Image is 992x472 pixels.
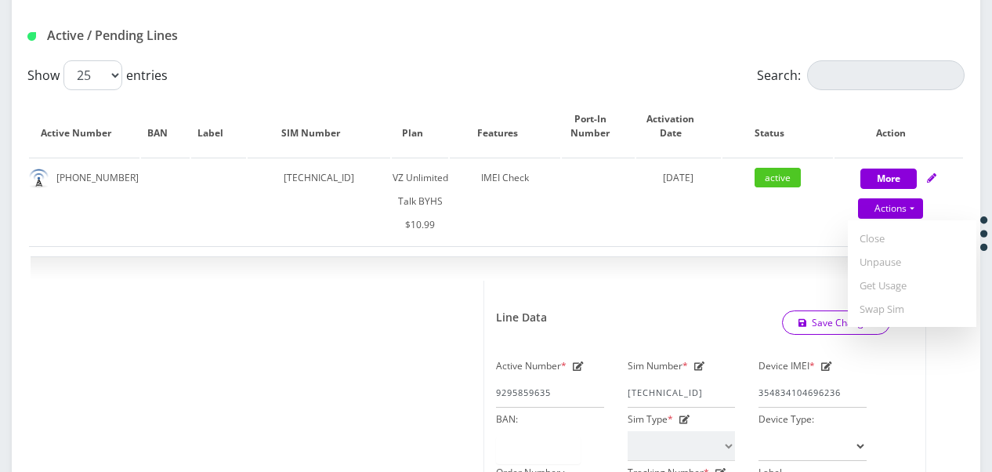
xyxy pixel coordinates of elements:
[496,311,547,325] h1: Line Data
[392,158,449,245] td: VZ Unlimited Talk BYHS $10.99
[782,311,891,335] button: Save Changes
[496,378,604,408] input: Active Number
[848,250,976,274] a: Unpause
[450,166,560,190] div: IMEI Check
[29,96,139,156] th: Active Number: activate to sort column ascending
[835,96,963,156] th: Action: activate to sort column ascending
[663,171,693,184] span: [DATE]
[858,198,923,219] a: Actions
[722,96,833,156] th: Status: activate to sort column ascending
[628,408,673,431] label: Sim Type
[860,169,917,189] button: More
[636,96,721,156] th: Activation Date: activate to sort column ascending
[141,96,190,156] th: BAN: activate to sort column ascending
[807,60,965,90] input: Search:
[27,28,324,43] h1: Active / Pending Lines
[782,310,891,335] a: Save Changes
[562,96,634,156] th: Port-In Number: activate to sort column ascending
[848,274,976,297] a: Get Usage
[29,158,139,245] td: [PHONE_NUMBER]
[628,354,688,378] label: Sim Number
[63,60,122,90] select: Showentries
[248,96,390,156] th: SIM Number: activate to sort column ascending
[450,96,560,156] th: Features: activate to sort column ascending
[392,96,449,156] th: Plan: activate to sort column ascending
[848,297,976,321] a: Swap Sim
[757,60,965,90] label: Search:
[848,227,976,250] a: Close
[496,354,567,378] label: Active Number
[248,158,390,245] td: [TECHNICAL_ID]
[758,354,815,378] label: Device IMEI
[496,408,518,431] label: BAN:
[27,32,36,41] img: Active / Pending Lines
[848,220,976,327] div: Actions
[758,378,867,408] input: IMEI
[758,408,814,431] label: Device Type:
[191,96,246,156] th: Label: activate to sort column ascending
[755,168,801,187] span: active
[29,169,49,188] img: default.png
[628,378,736,408] input: Sim Number
[27,60,168,90] label: Show entries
